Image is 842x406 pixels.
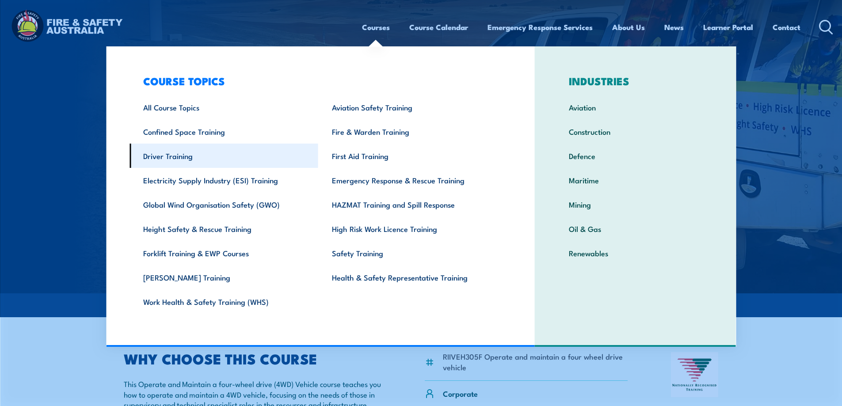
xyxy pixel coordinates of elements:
h3: INDUSTRIES [555,75,716,87]
a: Height Safety & Rescue Training [130,216,318,241]
a: All Course Topics [130,95,318,119]
a: Learner Portal [703,15,753,39]
a: Aviation [555,95,716,119]
a: Construction [555,119,716,144]
a: Courses [362,15,390,39]
a: Fire & Warden Training [318,119,507,144]
a: Maritime [555,168,716,192]
a: Emergency Response Services [488,15,593,39]
a: Aviation Safety Training [318,95,507,119]
h2: WHY CHOOSE THIS COURSE [124,352,382,364]
h3: COURSE TOPICS [130,75,507,87]
a: About Us [612,15,645,39]
a: Confined Space Training [130,119,318,144]
a: Course Calendar [409,15,468,39]
a: News [664,15,684,39]
a: Driver Training [130,144,318,168]
a: Renewables [555,241,716,265]
a: Oil & Gas [555,216,716,241]
a: High Risk Work Licence Training [318,216,507,241]
a: Global Wind Organisation Safety (GWO) [130,192,318,216]
a: Defence [555,144,716,168]
a: HAZMAT Training and Spill Response [318,192,507,216]
a: Electricity Supply Industry (ESI) Training [130,168,318,192]
p: Corporate [443,388,478,398]
a: Forklift Training & EWP Courses [130,241,318,265]
a: Safety Training [318,241,507,265]
a: Contact [773,15,800,39]
a: Mining [555,192,716,216]
a: Work Health & Safety Training (WHS) [130,289,318,314]
a: [PERSON_NAME] Training [130,265,318,289]
img: Nationally Recognised Training logo. [671,352,719,397]
a: Health & Safety Representative Training [318,265,507,289]
a: Emergency Response & Rescue Training [318,168,507,192]
li: RIIVEH305F Operate and maintain a four wheel drive vehicle [443,351,628,372]
a: First Aid Training [318,144,507,168]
